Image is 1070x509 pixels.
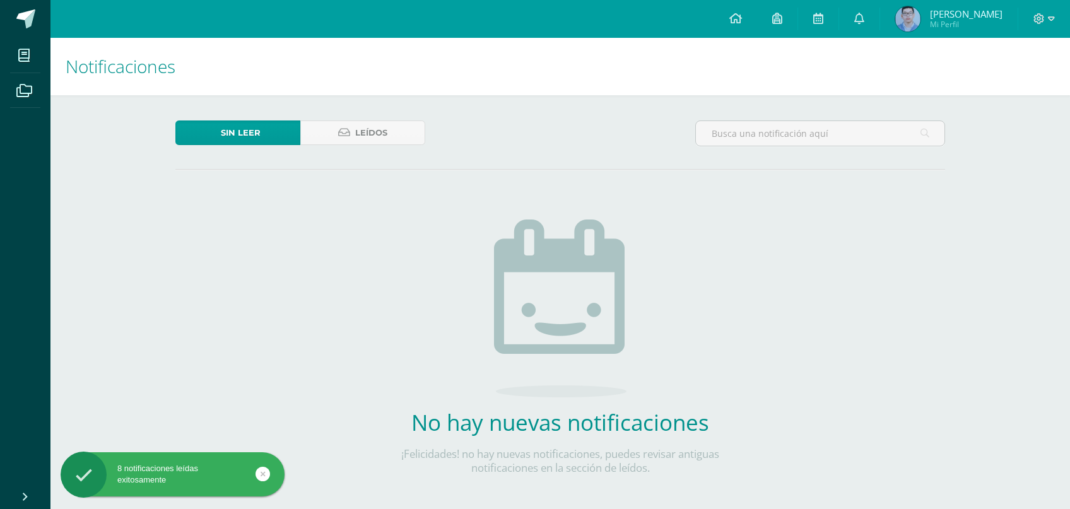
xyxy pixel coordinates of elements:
div: 8 notificaciones leídas exitosamente [61,463,285,486]
h2: No hay nuevas notificaciones [374,407,746,437]
a: Leídos [300,120,425,145]
img: no_activities.png [494,219,626,397]
input: Busca una notificación aquí [696,121,944,146]
span: Notificaciones [66,54,175,78]
span: Mi Perfil [930,19,1002,30]
span: [PERSON_NAME] [930,8,1002,20]
img: a1925560b508ce76969deebab263b0a9.png [895,6,920,32]
span: Sin leer [221,121,261,144]
p: ¡Felicidades! no hay nuevas notificaciones, puedes revisar antiguas notificaciones en la sección ... [374,447,746,475]
span: Leídos [355,121,387,144]
a: Sin leer [175,120,300,145]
